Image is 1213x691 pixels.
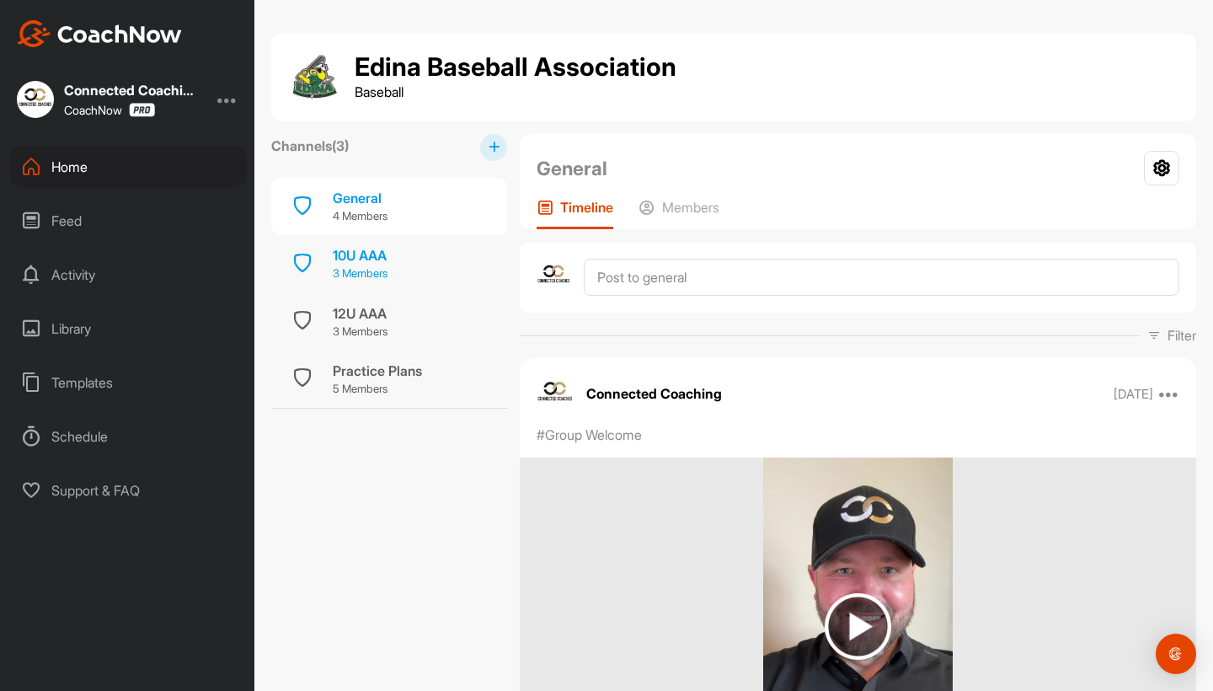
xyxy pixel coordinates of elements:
[9,146,247,188] div: Home
[586,383,722,404] p: Connected Coaching
[17,20,182,47] img: CoachNow
[825,593,891,660] img: play
[662,199,719,216] p: Members
[9,308,247,350] div: Library
[333,324,387,340] p: 3 Members
[9,254,247,296] div: Activity
[333,361,422,381] div: Practice Plans
[9,362,247,404] div: Templates
[333,381,422,398] p: 5 Members
[333,265,387,282] p: 3 Members
[333,245,387,265] div: 10U AAA
[355,82,676,102] p: Baseball
[129,103,155,117] img: CoachNow Pro
[537,375,574,412] img: avatar
[333,303,387,324] div: 12U AAA
[288,51,342,104] img: group
[1156,634,1196,674] div: Open Intercom Messenger
[9,469,247,512] div: Support & FAQ
[333,208,387,225] p: 4 Members
[9,200,247,242] div: Feed
[537,425,642,445] p: #Group Welcome
[1114,386,1153,403] p: [DATE]
[560,199,613,216] p: Timeline
[537,154,607,183] h2: General
[355,53,676,82] h1: Edina Baseball Association
[271,136,349,156] label: Channels ( 3 )
[17,81,54,118] img: square_f6705c19f15f310815c82cc5c483a155.jpg
[64,83,199,97] div: Connected Coaching
[333,188,387,208] div: General
[1168,325,1196,345] p: Filter
[64,103,155,117] div: CoachNow
[537,259,571,293] img: avatar
[9,415,247,458] div: Schedule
